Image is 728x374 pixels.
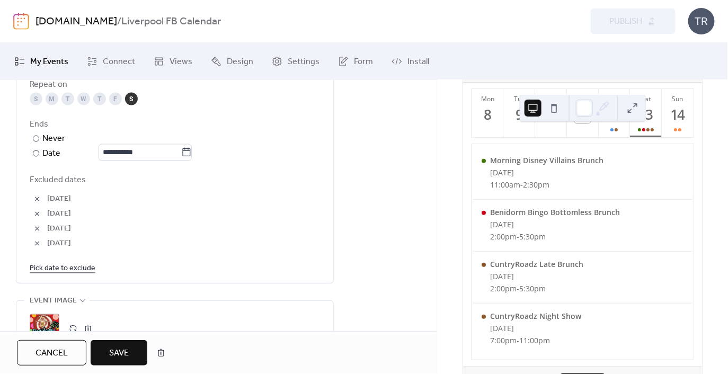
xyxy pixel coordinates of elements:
[490,323,581,333] div: [DATE]
[637,106,655,123] div: 13
[475,94,500,103] div: Mon
[574,106,591,123] div: 11
[30,314,59,344] div: ;
[79,47,143,76] a: Connect
[354,56,373,68] span: Form
[35,347,68,360] span: Cancel
[121,12,221,32] b: Liverpool FB Calendar
[146,47,200,76] a: Views
[688,8,715,34] div: TR
[665,94,690,103] div: Sun
[103,56,135,68] span: Connect
[490,231,517,242] span: 2:00pm
[384,47,437,76] a: Install
[490,155,603,165] div: Morning Disney Villains Brunch
[109,93,122,105] div: F
[203,47,261,76] a: Design
[170,56,192,68] span: Views
[490,219,620,229] div: [DATE]
[630,89,662,137] button: Sat13
[17,340,86,366] button: Cancel
[61,93,74,105] div: T
[519,231,546,242] span: 5:30pm
[490,311,581,321] div: CuntryRoadz Night Show
[490,180,520,190] span: 11:00am
[30,93,42,105] div: S
[490,335,517,345] span: 7:00pm
[47,193,320,206] span: [DATE]
[519,335,550,345] span: 11:00pm
[30,78,318,91] div: Repeat on
[35,12,117,32] a: [DOMAIN_NAME]
[520,180,523,190] span: -
[472,89,503,137] button: Mon8
[42,147,192,161] div: Date
[490,271,583,281] div: [DATE]
[490,283,517,293] span: 2:00pm
[543,106,560,123] div: 10
[91,340,147,366] button: Save
[479,106,496,123] div: 8
[227,56,253,68] span: Design
[633,94,659,103] div: Sat
[517,335,519,345] span: -
[503,89,535,137] button: Tue9
[490,207,620,217] div: Benidorm Bingo Bottomless Brunch
[30,295,77,308] span: Event image
[535,89,567,137] button: Wed10
[602,94,627,103] div: Fri
[13,13,29,30] img: logo
[517,231,519,242] span: -
[288,56,319,68] span: Settings
[523,180,549,190] span: 2:30pm
[264,47,327,76] a: Settings
[330,47,381,76] a: Form
[47,208,320,221] span: [DATE]
[117,12,121,32] b: /
[93,93,106,105] div: T
[662,89,694,137] button: Sun14
[490,167,603,177] div: [DATE]
[46,93,58,105] div: M
[507,94,532,103] div: Tue
[30,118,318,131] div: Ends
[109,347,129,360] span: Save
[511,106,528,123] div: 9
[30,56,68,68] span: My Events
[42,132,66,145] div: Never
[407,56,429,68] span: Install
[6,47,76,76] a: My Events
[519,283,546,293] span: 5:30pm
[77,93,90,105] div: W
[538,94,564,103] div: Wed
[669,106,687,123] div: 14
[30,263,95,275] span: Pick date to exclude
[30,174,320,187] span: Excluded dates
[567,89,599,137] button: Thu11
[570,94,596,103] div: Thu
[47,223,320,236] span: [DATE]
[47,238,320,251] span: [DATE]
[606,106,623,123] div: 12
[599,89,631,137] button: Fri12
[490,259,583,269] div: CuntryRoadz Late Brunch
[517,283,519,293] span: -
[125,93,138,105] div: S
